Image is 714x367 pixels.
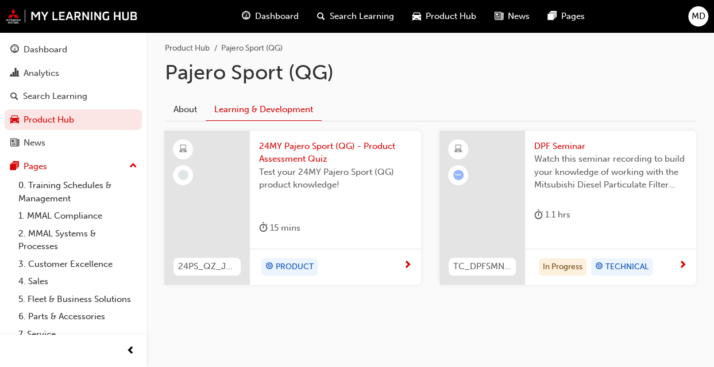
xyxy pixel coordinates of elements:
span: target-icon [595,259,603,274]
button: Pages [5,156,142,177]
span: prev-icon [126,344,135,358]
a: 0. Training Schedules & Management [14,177,142,207]
a: 7. Service [14,326,142,343]
span: Dashboard [255,10,299,23]
span: learningRecordVerb_NONE-icon [178,170,188,180]
span: Search Learning [330,10,394,23]
a: pages-iconPages [539,5,594,28]
span: learningResourceType_ELEARNING-icon [454,142,462,157]
h1: Pajero Sport (QG) [165,60,696,85]
span: news-icon [10,138,19,148]
div: News [24,136,45,150]
div: 15 mins [259,221,300,235]
a: search-iconSearch Learning [308,5,403,28]
div: Search Learning [23,90,87,103]
span: pages-icon [548,9,557,24]
a: 4. Sales [14,273,142,290]
span: 24MY Pajero Sport (QG) - Product Assessment Quiz [259,140,412,166]
a: 6. Parts & Accessories [14,308,142,326]
a: 5. Fleet & Business Solutions [14,290,142,308]
span: duration-icon [259,221,268,235]
span: search-icon [10,91,18,102]
span: car-icon [10,115,19,125]
span: guage-icon [10,45,19,55]
span: learningRecordVerb_ATTEMPT-icon [453,170,464,180]
div: 1.1 hrs [534,208,570,222]
a: Product Hub [5,109,142,131]
span: up-icon [129,159,137,174]
div: In Progress [539,258,586,276]
div: Pages [24,160,47,173]
span: Watch this seminar recording to build your knowledge of working with the Mitsubishi Diesel Partic... [534,152,687,192]
a: guage-iconDashboard [233,5,308,28]
span: Pages [561,10,585,23]
span: News [508,10,530,23]
a: 3. Customer Excellence [14,255,142,273]
span: Test your 24MY Pajero Sport (QG) product knowledge! [259,166,412,192]
span: DPF Seminar [534,140,687,153]
a: news-iconNews [485,5,539,28]
span: news-icon [495,9,503,24]
span: PRODUCT [276,261,314,274]
span: learningResourceType_ELEARNING-icon [179,142,187,157]
a: 2. MMAL Systems & Processes [14,225,142,255]
a: Product Hub [165,43,210,53]
a: car-iconProduct Hub [403,5,485,28]
span: MD [692,10,705,23]
span: pages-icon [10,162,19,172]
div: Dashboard [24,43,67,56]
span: guage-icon [242,9,250,24]
span: duration-icon [534,208,543,222]
a: About [165,98,206,120]
span: next-icon [403,261,412,271]
span: TECHNICAL [605,261,649,274]
a: 1. MMAL Compliance [14,207,142,225]
a: Search Learning [5,86,142,107]
a: TC_DPFSMNR_M1DPF SeminarWatch this seminar recording to build your knowledge of working with the ... [439,131,696,285]
a: Analytics [5,63,142,84]
span: 24PS_QZ_JFY24 [178,260,236,273]
a: Dashboard [5,39,142,60]
a: News [5,132,142,154]
img: mmal [6,9,138,24]
span: TC_DPFSMNR_M1 [453,260,511,273]
span: Product Hub [426,10,476,23]
span: target-icon [265,259,273,274]
button: MD [688,6,708,26]
li: Pajero Sport (QG) [221,42,283,55]
span: chart-icon [10,68,19,79]
span: next-icon [678,261,687,271]
button: DashboardAnalyticsSearch LearningProduct HubNews [5,37,142,156]
a: Learning & Development [206,98,322,121]
span: car-icon [412,9,421,24]
div: Analytics [24,67,59,80]
a: 24PS_QZ_JFY2424MY Pajero Sport (QG) - Product Assessment QuizTest your 24MY Pajero Sport (QG) pro... [164,131,421,285]
span: search-icon [317,9,325,24]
